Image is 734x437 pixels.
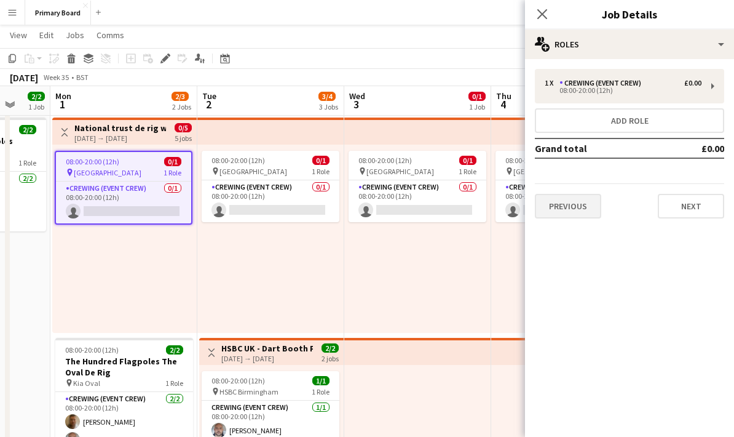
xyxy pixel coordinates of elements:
span: 2/2 [166,345,183,355]
span: 08:00-20:00 (12h) [66,157,119,166]
span: Edit [39,30,53,41]
app-job-card: 08:00-20:00 (12h)0/1 [GEOGRAPHIC_DATA]1 RoleCrewing (Event Crew)0/108:00-20:00 (12h) [202,151,339,222]
span: 1 Role [165,379,183,388]
app-card-role: Crewing (Event Crew)0/108:00-20:00 (12h) [349,180,486,222]
span: 0/5 [175,123,192,132]
app-job-card: 08:00-20:00 (12h)0/1 [GEOGRAPHIC_DATA]1 RoleCrewing (Event Crew)0/108:00-20:00 (12h) [349,151,486,222]
span: 08:00-20:00 (12h) [211,156,265,165]
div: [DATE] → [DATE] [74,134,166,143]
span: 2/2 [322,343,339,353]
div: 08:00-20:00 (12h) [545,87,701,94]
span: 1 Role [18,158,36,167]
app-job-card: 08:00-20:00 (12h)0/1 [GEOGRAPHIC_DATA]1 RoleCrewing (Event Crew)0/108:00-20:00 (12h) [495,151,633,222]
app-card-role: Crewing (Event Crew)0/108:00-20:00 (12h) [202,180,339,222]
button: Next [658,194,724,218]
span: 2/3 [172,92,189,101]
span: 3/4 [318,92,336,101]
span: Kia Oval [73,379,100,388]
div: 2 Jobs [172,102,191,111]
span: 0/1 [459,156,476,165]
span: Wed [349,90,365,102]
span: 2/2 [28,92,45,101]
span: [GEOGRAPHIC_DATA] [513,167,581,176]
span: 1 Role [459,167,476,176]
h3: National trust de rig works [74,122,166,134]
a: Edit [34,27,58,43]
div: 1 Job [28,102,44,111]
span: 1 Role [312,167,330,176]
div: 5 jobs [175,132,192,143]
div: £0.00 [684,79,701,87]
a: View [5,27,32,43]
span: 0/1 [312,156,330,165]
h3: HSBC UK - Dart Booth Project - [GEOGRAPHIC_DATA] [221,343,313,354]
span: 08:00-20:00 (12h) [358,156,412,165]
div: [DATE] [10,71,38,84]
td: Grand total [535,138,666,158]
span: 0/1 [164,157,181,166]
span: 1 Role [164,168,181,177]
span: [GEOGRAPHIC_DATA] [219,167,287,176]
span: 3 [347,97,365,111]
span: 08:00-20:00 (12h) [211,376,265,385]
span: 2/2 [19,125,36,134]
span: 08:00-20:00 (12h) [505,156,559,165]
span: 2 [200,97,216,111]
span: 0/1 [468,92,486,101]
span: Mon [55,90,71,102]
span: Tue [202,90,216,102]
h3: Job Details [525,6,734,22]
span: [GEOGRAPHIC_DATA] [74,168,141,177]
div: Roles [525,30,734,59]
div: Crewing (Event Crew) [559,79,646,87]
button: Previous [535,194,601,218]
span: HSBC Birmingham [219,387,278,396]
button: Add role [535,108,724,133]
span: View [10,30,27,41]
span: Week 35 [41,73,71,82]
div: [DATE] → [DATE] [221,354,313,363]
span: 1 Role [312,387,330,396]
span: Jobs [66,30,84,41]
app-card-role: Crewing (Event Crew)0/108:00-20:00 (12h) [56,182,191,223]
a: Comms [92,27,129,43]
app-job-card: 08:00-20:00 (12h)0/1 [GEOGRAPHIC_DATA]1 RoleCrewing (Event Crew)0/108:00-20:00 (12h) [55,151,192,225]
h3: The Hundred Flagpoles The Oval De Rig [55,356,193,378]
span: [GEOGRAPHIC_DATA] [366,167,434,176]
div: 3 Jobs [319,102,338,111]
a: Jobs [61,27,89,43]
div: 1 x [545,79,559,87]
span: Thu [496,90,511,102]
app-card-role: Crewing (Event Crew)0/108:00-20:00 (12h) [495,180,633,222]
button: Primary Board [25,1,91,25]
span: Comms [97,30,124,41]
div: 2 jobs [322,353,339,363]
span: 08:00-20:00 (12h) [65,345,119,355]
td: £0.00 [666,138,724,158]
span: 1 [53,97,71,111]
span: 4 [494,97,511,111]
span: 1/1 [312,376,330,385]
div: 1 Job [469,102,485,111]
div: BST [76,73,89,82]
